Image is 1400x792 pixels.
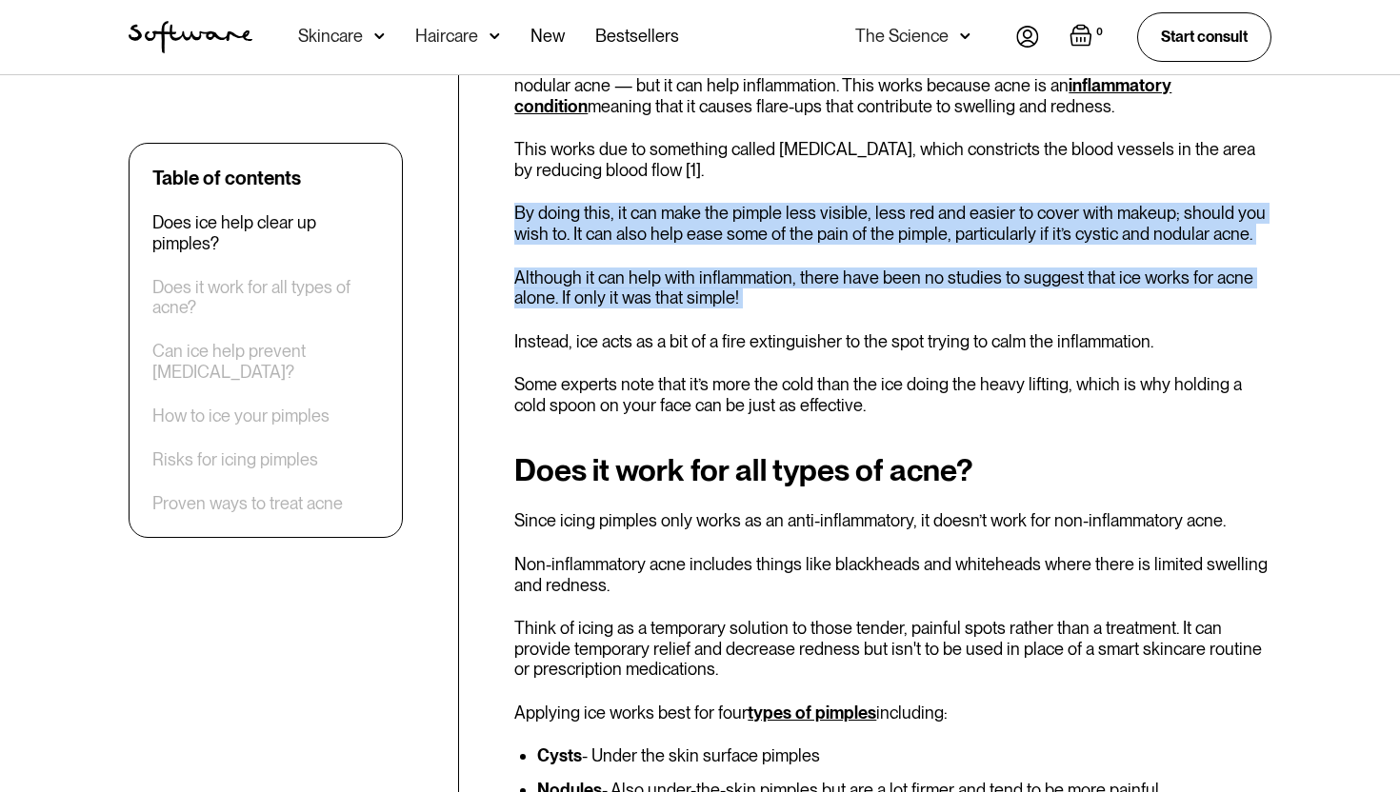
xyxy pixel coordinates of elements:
[152,167,301,189] div: Table of contents
[152,212,379,253] a: Does ice help clear up pimples?
[374,27,385,46] img: arrow down
[152,406,330,426] a: How to ice your pimples
[514,374,1271,415] p: Some experts note that it’s more the cold than the ice doing the heavy lifting, which is why hold...
[1092,24,1107,41] div: 0
[152,493,343,514] a: Proven ways to treat acne
[537,746,1271,765] li: - Under the skin surface pimples
[514,510,1271,531] p: Since icing pimples only works as an anti-inflammatory, it doesn’t work for non-inflammatory acne.
[514,703,1271,723] p: Applying ice works best for four including:
[514,618,1271,680] p: Think of icing as a temporary solution to those tender, painful spots rather than a treatment. It...
[960,27,970,46] img: arrow down
[152,341,379,382] a: Can ice help prevent [MEDICAL_DATA]?
[298,27,363,46] div: Skincare
[514,331,1271,352] p: Instead, ice acts as a bit of a fire extinguisher to the spot trying to calm the inflammation.
[415,27,478,46] div: Haircare
[514,203,1271,244] p: By doing this, it can make the pimple less visible, less red and easier to cover with makeup; sho...
[1137,12,1271,61] a: Start consult
[748,703,876,723] a: types of pimples
[490,27,500,46] img: arrow down
[537,745,582,765] strong: Cysts
[152,277,379,318] a: Does it work for all types of acne?
[1070,24,1107,50] a: Open empty cart
[514,75,1171,116] a: inflammatory condition
[514,54,1271,116] p: Ice doesn’t necessarily help clear up acne or pimples — particularly if you’re suffering from cys...
[514,453,1271,487] h2: Does it work for all types of acne?
[129,21,252,53] img: Software Logo
[514,267,1271,308] p: Although it can help with inflammation, there have been no studies to suggest that ice works for ...
[129,21,252,53] a: home
[514,554,1271,595] p: Non-inflammatory acne includes things like blackheads and whiteheads where there is limited swell...
[514,139,1271,180] p: This works due to something called [MEDICAL_DATA], which constricts the blood vessels in the area...
[855,27,949,46] div: The Science
[152,449,318,470] a: Risks for icing pimples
